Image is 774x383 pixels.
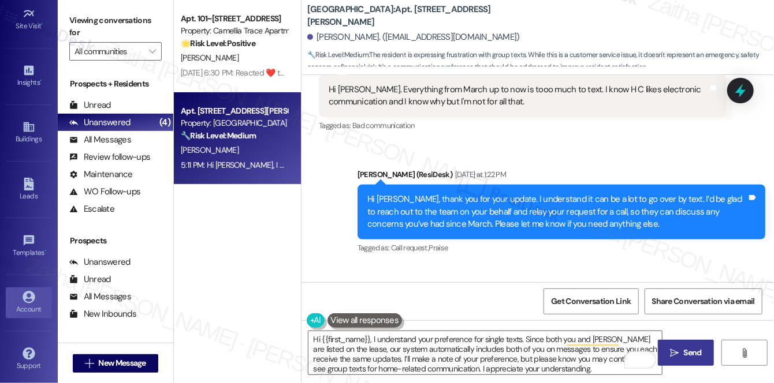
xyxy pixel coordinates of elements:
div: Property: Camellia Trace Apartments [181,25,288,37]
div: Unread [69,99,111,111]
input: All communities [75,42,143,61]
div: Residents [58,340,173,352]
span: New Message [99,357,146,369]
i:  [85,359,94,368]
strong: 🌟 Risk Level: Positive [181,38,255,48]
div: Hi [PERSON_NAME]. Everything from March up to now is tooo much to text. I know H C likes electron... [329,84,708,108]
a: Site Visit • [6,4,52,35]
span: Bad communication [352,121,415,130]
textarea: To enrich screen reader interactions, please activate Accessibility in Grammarly extension settings [308,331,662,374]
div: All Messages [69,134,131,146]
div: Tagged as: [358,239,765,256]
a: Support [6,344,52,375]
div: Hi [PERSON_NAME], thank you for your update. I understand it can be a lot to go over by text. I’d... [367,193,747,230]
strong: 🔧 Risk Level: Medium [181,130,256,141]
label: Viewing conversations for [69,12,162,42]
span: • [42,20,43,28]
span: [PERSON_NAME] [181,145,239,155]
span: Share Conversation via email [652,295,755,307]
span: • [40,77,42,85]
a: Account [6,287,52,318]
div: Apt. 101~[STREET_ADDRESS] [181,13,288,25]
div: New Inbounds [69,308,136,320]
span: Praise [429,243,448,253]
div: Review follow-ups [69,151,150,163]
a: Buildings [6,117,52,148]
strong: 🔧 Risk Level: Medium [307,50,369,59]
div: Unanswered [69,256,131,268]
i:  [149,47,155,56]
button: Get Conversation Link [544,288,638,314]
div: Prospects [58,235,173,247]
span: Call request , [391,243,429,253]
div: Tagged as: [319,117,727,134]
div: Escalate [69,203,114,215]
span: : The resident is expressing frustration with group texts. While this is a customer service issue... [307,49,774,74]
div: WO Follow-ups [69,186,140,198]
span: • [44,247,46,255]
div: Maintenance [69,168,133,181]
div: [DATE] at 1:22 PM [452,168,506,181]
div: Unread [69,273,111,286]
a: Leads [6,174,52,205]
div: All Messages [69,291,131,303]
div: Unanswered [69,117,131,129]
button: Send [658,340,714,366]
i:  [740,348,749,358]
b: [GEOGRAPHIC_DATA]: Apt. [STREET_ADDRESS][PERSON_NAME] [307,3,538,28]
div: Prospects + Residents [58,78,173,90]
div: Apt. [STREET_ADDRESS][PERSON_NAME] [181,105,288,117]
span: Send [684,347,702,359]
div: Property: [GEOGRAPHIC_DATA] [181,117,288,129]
div: [PERSON_NAME] (ResiDesk) [358,168,765,185]
a: Templates • [6,231,52,262]
button: New Message [73,354,158,373]
span: Get Conversation Link [551,295,631,307]
a: Insights • [6,61,52,92]
div: [DATE] 6:30 PM: Reacted ❤️ to “[PERSON_NAME] (Camellia Trace Apartments): 😊” [181,67,459,78]
button: Share Conversation via email [645,288,762,314]
i:  [670,348,679,358]
span: [PERSON_NAME] [181,52,239,63]
div: [PERSON_NAME]. ([EMAIL_ADDRESS][DOMAIN_NAME]) [307,31,520,43]
div: (4) [157,114,173,132]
